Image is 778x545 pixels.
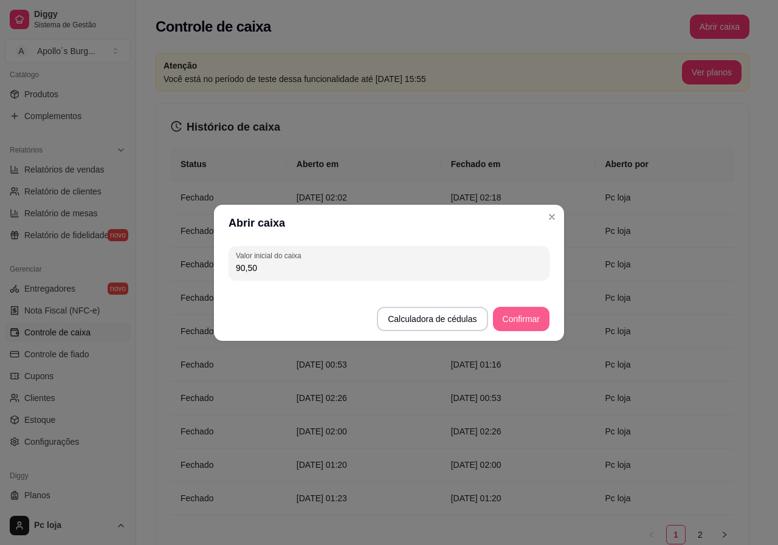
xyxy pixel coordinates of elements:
[236,262,542,274] input: Valor inicial do caixa
[236,250,305,261] label: Valor inicial do caixa
[493,307,549,331] button: Confirmar
[377,307,487,331] button: Calculadora de cédulas
[542,207,562,227] button: Close
[214,205,564,241] header: Abrir caixa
